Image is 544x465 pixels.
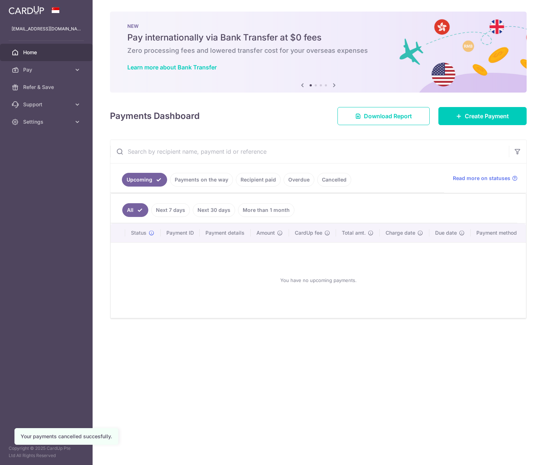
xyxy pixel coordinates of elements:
a: Recipient paid [236,173,281,187]
th: Payment details [200,223,251,242]
a: Next 30 days [193,203,235,217]
span: Read more on statuses [453,175,510,182]
input: Search by recipient name, payment id or reference [110,140,509,163]
span: Support [23,101,71,108]
span: Pay [23,66,71,73]
h4: Payments Dashboard [110,110,200,123]
img: Bank transfer banner [110,12,527,93]
th: Payment ID [161,223,200,242]
th: Payment method [471,223,526,242]
a: Overdue [284,173,314,187]
a: Download Report [337,107,430,125]
iframe: Opens a widget where you can find more information [497,443,537,461]
p: [EMAIL_ADDRESS][DOMAIN_NAME] [12,25,81,33]
a: Read more on statuses [453,175,518,182]
span: Create Payment [465,112,509,120]
a: Cancelled [317,173,351,187]
img: CardUp [9,6,44,14]
span: CardUp fee [295,229,322,236]
p: NEW [127,23,509,29]
span: Settings [23,118,71,125]
div: Your payments cancelled succesfully. [21,433,112,440]
div: You have no upcoming payments. [119,248,517,312]
a: Next 7 days [151,203,190,217]
a: Payments on the way [170,173,233,187]
span: Amount [256,229,275,236]
a: Create Payment [438,107,527,125]
span: Refer & Save [23,84,71,91]
a: Learn more about Bank Transfer [127,64,217,71]
span: Charge date [386,229,415,236]
span: Home [23,49,71,56]
h5: Pay internationally via Bank Transfer at $0 fees [127,32,509,43]
a: More than 1 month [238,203,294,217]
a: Upcoming [122,173,167,187]
h6: Zero processing fees and lowered transfer cost for your overseas expenses [127,46,509,55]
span: Status [131,229,146,236]
span: Total amt. [342,229,366,236]
span: Due date [435,229,457,236]
span: Download Report [364,112,412,120]
a: All [122,203,148,217]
